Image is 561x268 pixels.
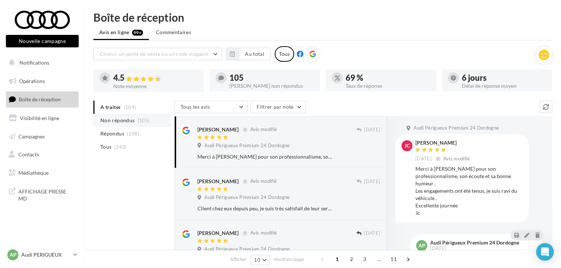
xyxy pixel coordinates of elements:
[197,153,332,160] div: Merci à [PERSON_NAME] pour son professionnalisme, son écoute et sa bonne humeur . Les engagements...
[18,133,45,139] span: Campagnes
[250,101,306,113] button: Filtrer par note
[100,143,111,151] span: Tous
[100,130,124,137] span: Répondus
[19,59,49,66] span: Notifications
[4,147,80,162] a: Contacts
[6,35,79,47] button: Nouvelle campagne
[462,83,546,88] div: Délai de réponse moyen
[18,151,39,157] span: Contacts
[415,165,523,217] div: Merci à [PERSON_NAME] pour son professionnalisme, son écoute et sa bonne humeur . Les engagements...
[364,178,380,185] span: [DATE]
[197,178,239,185] div: [PERSON_NAME]
[127,131,139,137] span: (238)
[415,156,432,162] span: [DATE]
[229,74,314,82] div: 105
[4,91,80,107] a: Boîte de réception
[204,142,290,149] span: Audi Périgueux Premium 24 Dordogne
[113,84,198,89] div: Note moyenne
[93,48,222,60] button: Choisir un point de vente ou un code magasin
[415,140,472,145] div: [PERSON_NAME]
[254,257,260,263] span: 10
[430,240,519,245] div: Audi Périgueux Premium 24 Dordogne
[4,73,80,89] a: Opérations
[418,242,425,249] span: AP
[19,96,61,102] span: Boîte de réception
[204,194,290,201] span: Audi Périgueux Premium 24 Dordogne
[100,117,135,124] span: Non répondus
[4,129,80,144] a: Campagnes
[404,142,410,149] span: JC
[462,74,546,82] div: 6 jours
[250,230,277,236] span: Avis modifié
[414,125,499,131] span: Audi Périgueux Premium 24 Dordogne
[387,253,400,265] span: 11
[113,74,198,82] div: 4.5
[364,127,380,133] span: [DATE]
[4,184,80,205] a: AFFICHAGE PRESSE MD
[197,205,332,212] div: Client chez eux depuis peu, je suis très satisfait de leur service. Employés à l’écoute et très p...
[21,251,70,258] p: Audi PERIGUEUX
[373,253,385,265] span: ...
[346,253,357,265] span: 2
[274,256,304,263] span: résultats/page
[197,229,239,237] div: [PERSON_NAME]
[137,117,150,123] span: (105)
[18,170,49,176] span: Médiathèque
[275,46,294,62] div: Tous
[229,83,314,88] div: [PERSON_NAME] non répondus
[346,74,430,82] div: 69 %
[4,55,77,70] button: Notifications
[239,48,271,60] button: Au total
[4,111,80,126] a: Visibilité en ligne
[250,127,277,133] span: Avis modifié
[536,243,554,261] div: Open Intercom Messenger
[93,12,552,23] div: Boîte de réception
[230,256,247,263] span: Afficher
[359,253,371,265] span: 3
[197,126,239,133] div: [PERSON_NAME]
[20,115,59,121] span: Visibilité en ligne
[364,230,380,237] span: [DATE]
[443,156,470,162] span: Avis modifié
[430,246,446,251] span: [DATE]
[10,251,17,258] span: AP
[226,48,271,60] button: Au total
[251,255,269,265] button: 10
[4,165,80,181] a: Médiathèque
[204,246,290,253] span: Audi Périgueux Premium 24 Dordogne
[250,178,277,184] span: Avis modifié
[181,104,210,110] span: Tous les avis
[331,253,343,265] span: 1
[114,144,127,150] span: (343)
[6,248,79,262] a: AP Audi PERIGUEUX
[100,51,208,57] span: Choisir un point de vente ou un code magasin
[346,83,430,88] div: Taux de réponse
[18,186,76,202] span: AFFICHAGE PRESSE MD
[174,101,248,113] button: Tous les avis
[19,78,45,84] span: Opérations
[156,29,191,35] span: Commentaires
